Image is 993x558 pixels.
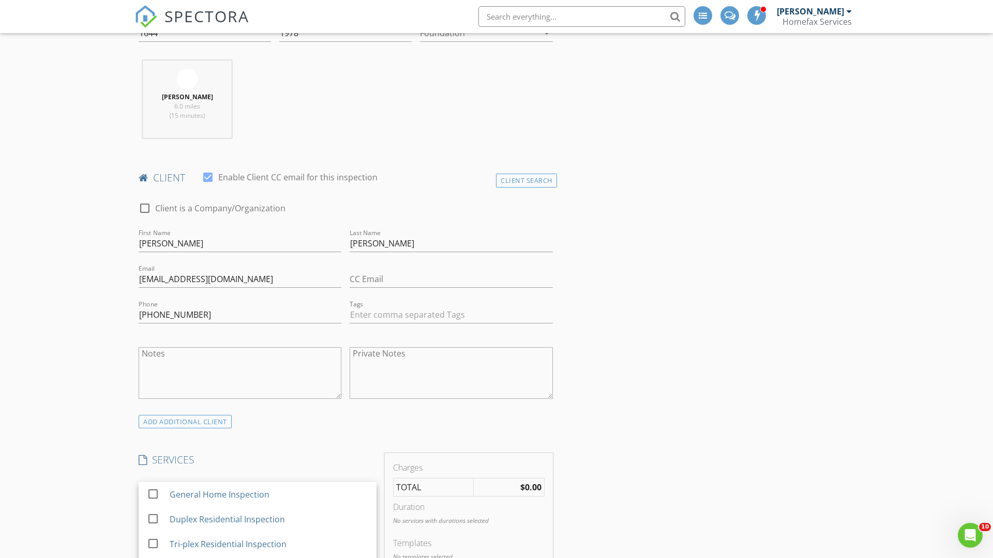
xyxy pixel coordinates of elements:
[164,5,249,27] span: SPECTORA
[540,27,553,39] i: arrow_drop_down
[170,513,285,525] div: Duplex Residential Inspection
[134,14,249,36] a: SPECTORA
[139,415,232,429] div: ADD ADDITIONAL client
[177,69,198,89] img: blank_spectora_logo.png
[393,537,544,549] div: Templates
[478,6,685,27] input: Search everything...
[218,172,378,182] label: Enable Client CC email for this inspection
[170,488,269,501] div: General Home Inspection
[496,174,557,188] div: Client Search
[155,203,285,213] label: Client is a Company/Organization
[979,523,991,531] span: 10
[394,478,474,497] td: TOTAL
[958,523,983,548] iframe: Intercom live chat
[393,501,544,513] div: Duration
[174,102,200,111] span: 6.0 miles
[393,461,544,474] div: Charges
[139,171,553,184] h4: client
[783,17,852,27] div: Homefax Services
[777,6,844,17] div: [PERSON_NAME]
[134,5,157,28] img: The Best Home Inspection Software - Spectora
[393,516,544,525] p: No services with durations selected
[170,538,287,550] div: Tri-plex Residential Inspection
[162,92,213,101] strong: [PERSON_NAME]
[520,482,541,493] strong: $0.00
[170,111,205,120] span: (15 minutes)
[139,453,377,467] h4: SERVICES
